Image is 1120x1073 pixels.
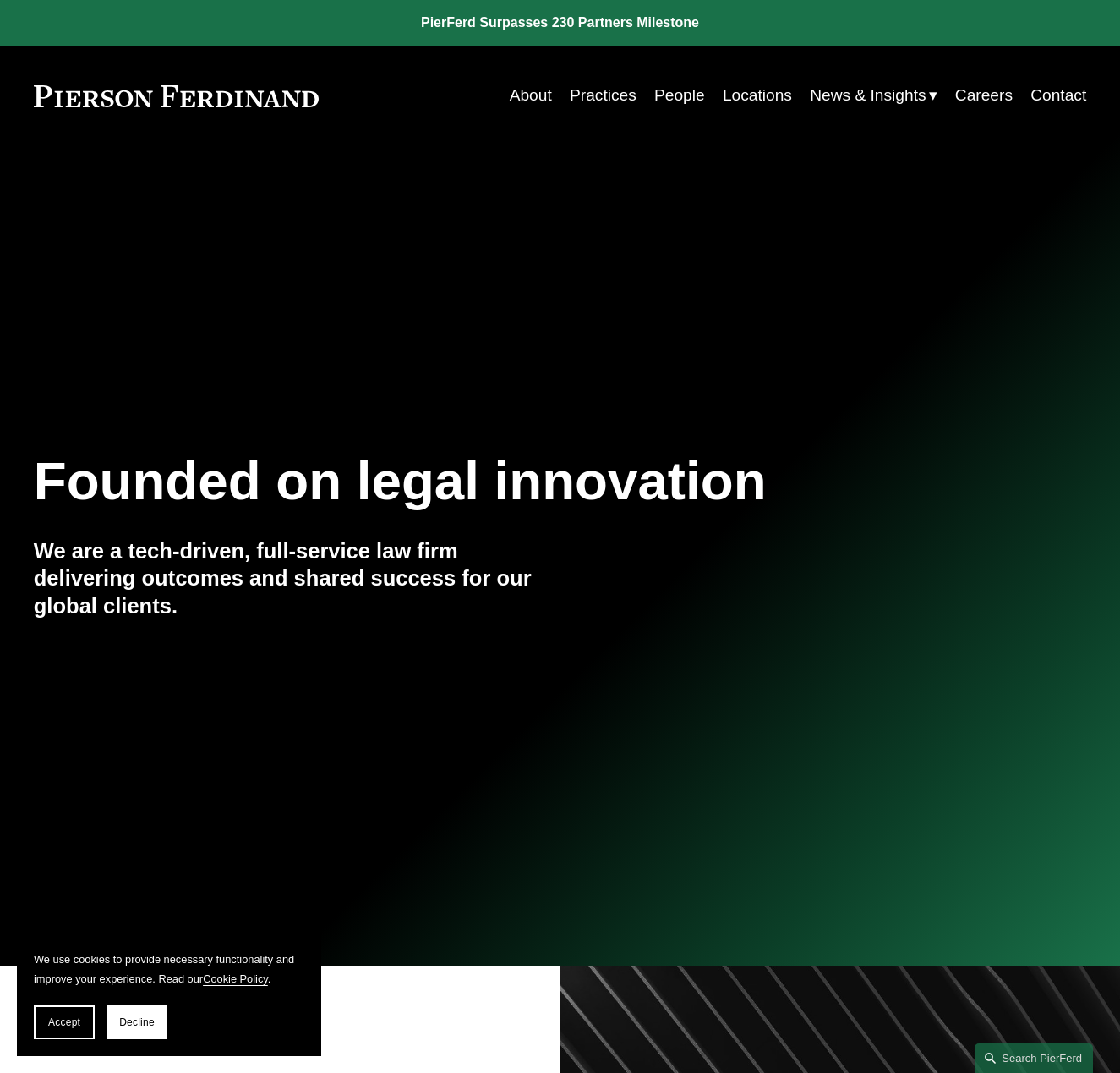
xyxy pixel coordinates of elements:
a: Locations [723,79,792,112]
a: folder dropdown [810,79,937,112]
a: Search this site [975,1043,1093,1073]
span: Accept [48,1016,80,1028]
a: About [510,79,552,112]
span: News & Insights [810,81,926,111]
button: Decline [107,1005,167,1039]
a: Contact [1030,79,1086,112]
p: We use cookies to provide necessary functionality and improve your experience. Read our . [34,950,304,989]
h4: We are a tech-driven, full-service law firm delivering outcomes and shared success for our global... [34,537,560,619]
a: People [654,79,705,112]
button: Accept [34,1005,95,1039]
section: Cookie banner [17,933,321,1056]
span: Decline [119,1016,155,1028]
h1: Founded on legal innovation [34,450,911,512]
a: Careers [955,79,1013,112]
a: Practices [570,79,636,112]
a: Cookie Policy [203,972,268,985]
